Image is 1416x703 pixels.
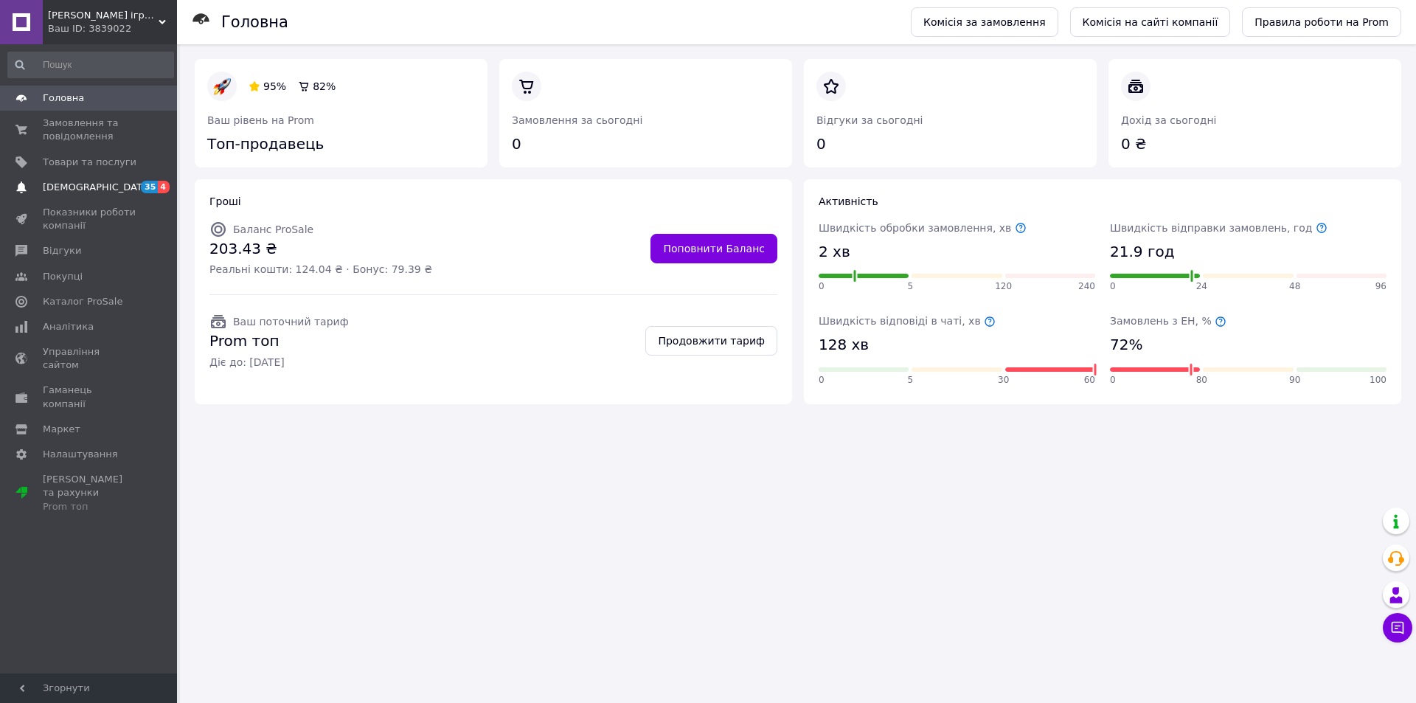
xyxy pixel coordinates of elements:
[1242,7,1401,37] a: Правила роботи на Prom
[908,280,914,293] span: 5
[1196,374,1207,387] span: 80
[209,238,432,260] span: 203.43 ₴
[43,448,118,461] span: Налаштування
[7,52,174,78] input: Пошук
[233,316,349,328] span: Ваш поточний тариф
[1070,7,1231,37] a: Комісія на сайті компанії
[209,330,349,352] span: Prom топ
[819,195,878,207] span: Активність
[645,326,777,356] a: Продовжити тариф
[43,270,83,283] span: Покупці
[43,423,80,436] span: Маркет
[1289,280,1300,293] span: 48
[995,280,1012,293] span: 120
[1375,280,1386,293] span: 96
[209,195,241,207] span: Гроші
[650,234,777,263] a: Поповнити Баланс
[43,384,136,410] span: Гаманець компанії
[1289,374,1300,387] span: 90
[911,7,1058,37] a: Комісія за замовлення
[1110,222,1327,234] span: Швидкість відправки замовлень, год
[1110,241,1174,263] span: 21.9 год
[43,117,136,143] span: Замовлення та повідомлення
[819,315,996,327] span: Швидкість відповіді в чаті, хв
[43,473,136,513] span: [PERSON_NAME] та рахунки
[819,334,869,356] span: 128 хв
[819,280,825,293] span: 0
[209,262,432,277] span: Реальні кошти: 124.04 ₴ · Бонус: 79.39 ₴
[43,181,152,194] span: [DEMOGRAPHIC_DATA]
[43,156,136,169] span: Товари та послуги
[1110,315,1226,327] span: Замовлень з ЕН, %
[43,295,122,308] span: Каталог ProSale
[263,80,286,92] span: 95%
[1110,280,1116,293] span: 0
[43,500,136,513] div: Prom топ
[233,224,313,235] span: Баланс ProSale
[1078,280,1095,293] span: 240
[221,13,288,31] h1: Головна
[908,374,914,387] span: 5
[158,181,170,193] span: 4
[43,244,81,257] span: Відгуки
[313,80,336,92] span: 82%
[819,374,825,387] span: 0
[1370,374,1386,387] span: 100
[1383,613,1412,643] button: Чат з покупцем
[1110,374,1116,387] span: 0
[43,206,136,232] span: Показники роботи компанії
[1196,280,1207,293] span: 24
[48,9,159,22] span: Магазин іграшок КАЗКА
[819,241,850,263] span: 2 хв
[998,374,1009,387] span: 30
[141,181,158,193] span: 35
[43,91,84,105] span: Головна
[43,320,94,333] span: Аналітика
[48,22,177,35] div: Ваш ID: 3839022
[1084,374,1095,387] span: 60
[819,222,1027,234] span: Швидкість обробки замовлення, хв
[209,355,349,370] span: Діє до: [DATE]
[43,345,136,372] span: Управління сайтом
[1110,334,1142,356] span: 72%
